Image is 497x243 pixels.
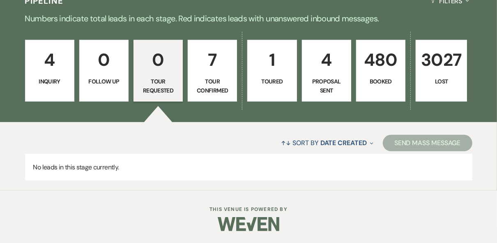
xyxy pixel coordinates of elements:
p: 1 [253,46,291,74]
p: Tour Requested [139,77,177,95]
p: Toured [253,77,291,86]
a: 7Tour Confirmed [188,40,237,102]
p: 3027 [421,46,462,74]
a: 3027Lost [416,40,467,102]
p: 480 [361,46,400,74]
p: 4 [30,46,69,74]
img: Weven Logo [218,210,279,238]
a: 480Booked [356,40,405,102]
p: 4 [307,46,346,74]
button: Send Mass Message [383,135,472,151]
p: No leads in this stage currently. [25,154,472,181]
p: 7 [193,46,232,74]
a: 1Toured [247,40,297,102]
p: 0 [85,46,123,74]
p: Booked [361,77,400,86]
p: Lost [421,77,462,86]
p: Proposal Sent [307,77,346,95]
p: 0 [139,46,177,74]
span: ↑↓ [281,139,291,147]
a: 0Follow Up [79,40,129,102]
p: Follow Up [85,77,123,86]
p: Tour Confirmed [193,77,232,95]
button: Sort By Date Created [278,132,377,154]
a: 0Tour Requested [133,40,183,102]
span: Date Created [320,139,367,147]
a: 4Inquiry [25,40,74,102]
a: 4Proposal Sent [302,40,351,102]
p: Inquiry [30,77,69,86]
